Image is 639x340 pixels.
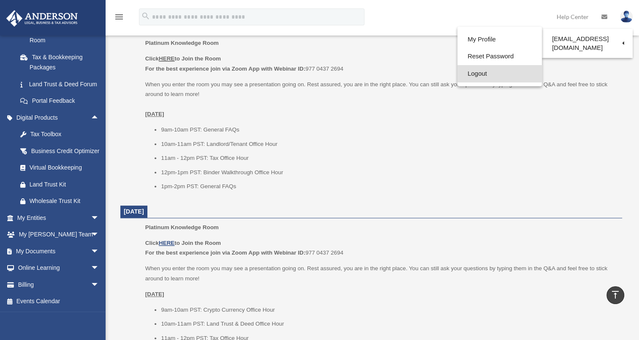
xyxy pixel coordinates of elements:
span: arrow_drop_down [91,260,108,277]
span: arrow_drop_down [91,243,108,260]
p: When you enter the room you may see a presentation going on. Rest assured, you are in the right p... [145,263,616,283]
a: Wholesale Trust Kit [12,193,112,210]
a: Tax Toolbox [12,126,112,143]
a: Online Learningarrow_drop_down [6,260,112,277]
span: arrow_drop_down [91,226,108,244]
b: For the best experience join via Zoom App with Webinar ID: [145,250,305,256]
div: Tax Toolbox [30,129,101,140]
a: Land Trust Kit [12,176,112,193]
i: search [141,11,150,21]
u: HERE [159,55,174,62]
a: Billingarrow_drop_down [6,276,112,293]
b: Click to Join the Room [145,240,221,246]
li: 10am-11am PST: Landlord/Tenant Office Hour [161,139,616,149]
li: 12pm-1pm PST: Binder Walkthrough Office Hour [161,167,616,178]
p: 977 0437 2694 [145,238,616,258]
a: Portal Feedback [12,93,112,110]
li: 10am-11am PST: Land Trust & Deed Office Hour [161,319,616,329]
a: Virtual Bookkeeping [12,159,112,176]
a: vertical_align_top [606,286,624,304]
u: [DATE] [145,291,164,297]
b: Click to Join the Room [145,55,221,62]
li: 9am-10am PST: Crypto Currency Office Hour [161,305,616,315]
b: For the best experience join via Zoom App with Webinar ID: [145,66,305,72]
div: Land Trust Kit [30,179,101,190]
li: 1pm-2pm PST: General FAQs [161,181,616,192]
li: 9am-10am PST: General FAQs [161,125,616,135]
a: My Documentsarrow_drop_down [6,243,112,260]
a: Logout [457,65,542,82]
a: [EMAIL_ADDRESS][DOMAIN_NAME] [542,31,633,56]
u: [DATE] [145,111,164,117]
span: arrow_drop_up [91,109,108,126]
div: Wholesale Trust Kit [30,196,101,206]
a: Land Trust & Deed Forum [12,76,112,93]
a: HERE [159,240,174,246]
a: Business Credit Optimizer [12,143,112,159]
span: arrow_drop_down [91,276,108,293]
img: Anderson Advisors Platinum Portal [4,10,80,27]
i: menu [114,12,124,22]
a: Digital Productsarrow_drop_up [6,109,112,126]
p: When you enter the room you may see a presentation going on. Rest assured, you are in the right p... [145,80,616,119]
span: Platinum Knowledge Room [145,224,219,230]
span: Platinum Knowledge Room [145,40,219,46]
a: Reset Password [457,48,542,65]
a: My [PERSON_NAME] Teamarrow_drop_down [6,226,112,243]
span: arrow_drop_down [91,209,108,227]
span: [DATE] [124,208,144,215]
p: 977 0437 2694 [145,54,616,74]
i: vertical_align_top [610,290,620,300]
a: menu [114,15,124,22]
a: My Profile [457,31,542,48]
div: Business Credit Optimizer [30,146,101,156]
li: 11am - 12pm PST: Tax Office Hour [161,153,616,163]
a: My Entitiesarrow_drop_down [6,209,112,226]
div: Virtual Bookkeeping [30,162,101,173]
a: Events Calendar [6,293,112,310]
a: Tax & Bookkeeping Packages [12,49,112,76]
img: User Pic [620,11,633,23]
